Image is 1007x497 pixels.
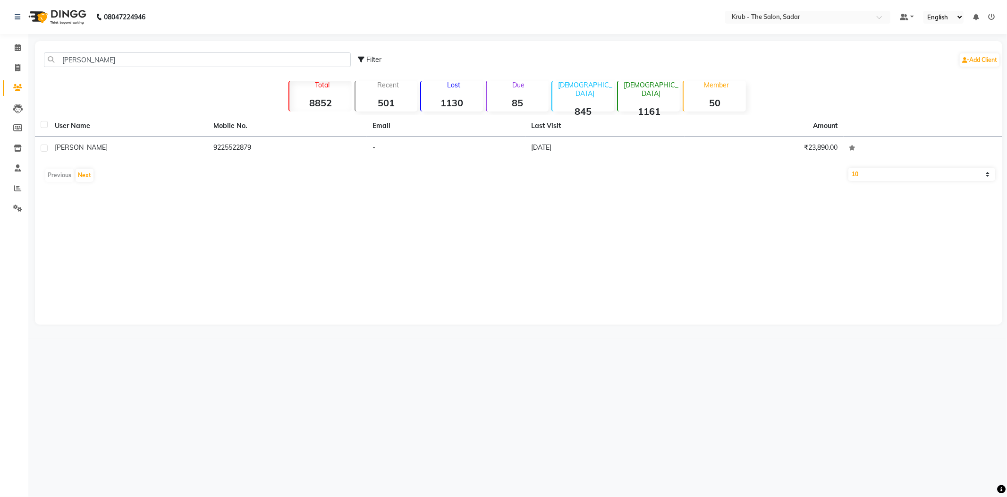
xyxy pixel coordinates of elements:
th: Amount [808,115,844,137]
span: [PERSON_NAME] [55,143,108,152]
td: ₹23,890.00 [685,137,844,160]
p: Lost [425,81,483,89]
td: 9225522879 [208,137,367,160]
th: Last Visit [526,115,685,137]
p: Recent [359,81,417,89]
a: Add Client [960,53,999,67]
strong: 1161 [618,105,680,117]
strong: 85 [487,97,549,109]
strong: 501 [355,97,417,109]
p: Due [489,81,549,89]
strong: 8852 [289,97,351,109]
input: Search by Name/Mobile/Email/Code [44,52,351,67]
strong: 50 [684,97,745,109]
span: Filter [366,55,381,64]
th: Email [367,115,526,137]
p: Member [687,81,745,89]
p: [DEMOGRAPHIC_DATA] [556,81,614,98]
b: 08047224946 [104,4,145,30]
td: - [367,137,526,160]
strong: 845 [552,105,614,117]
th: User Name [49,115,208,137]
strong: 1130 [421,97,483,109]
img: logo [24,4,89,30]
p: [DEMOGRAPHIC_DATA] [622,81,680,98]
button: Next [76,169,93,182]
td: [DATE] [526,137,685,160]
p: Total [293,81,351,89]
th: Mobile No. [208,115,367,137]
